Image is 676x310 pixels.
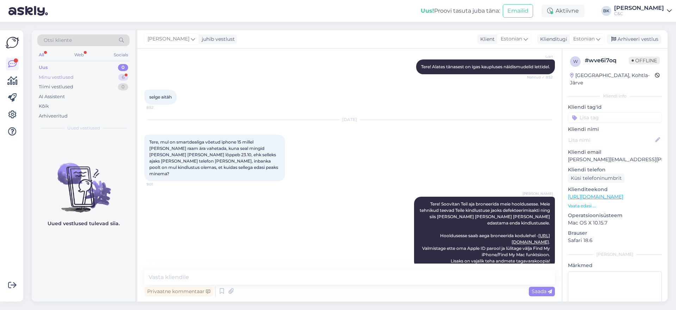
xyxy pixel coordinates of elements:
[44,37,72,44] span: Otsi kliente
[118,83,128,90] div: 0
[6,36,19,49] img: Askly Logo
[568,203,662,209] p: Vaata edasi ...
[573,35,595,43] span: Estonian
[542,5,584,17] div: Aktiivne
[568,212,662,219] p: Operatsioonisüsteem
[568,229,662,237] p: Brauser
[601,6,611,16] div: BK
[73,50,85,59] div: Web
[39,93,65,100] div: AI Assistent
[118,74,128,81] div: 6
[526,54,553,59] span: Garl
[568,262,662,269] p: Märkmed
[39,83,73,90] div: Tiimi vestlused
[614,11,664,17] div: C&C
[532,288,552,295] span: Saada
[421,64,550,69] span: Tere! Alates tänasest on igas kaupluses näidismudelid lettidel.
[526,75,553,80] span: Nähtud ✓ 8:52
[149,139,279,176] span: Tere, mul on smartdealiga võetud iphone 15 millel [PERSON_NAME] raam ära vahetada, kuna seal ming...
[568,148,662,156] p: Kliendi email
[629,57,660,64] span: Offline
[614,5,664,11] div: [PERSON_NAME]
[568,103,662,111] p: Kliendi tag'id
[477,36,495,43] div: Klient
[614,5,672,17] a: [PERSON_NAME]C&C
[503,4,533,18] button: Emailid
[421,7,434,14] b: Uus!
[568,136,654,144] input: Lisa nimi
[118,64,128,71] div: 0
[568,166,662,173] p: Kliendi telefon
[537,36,567,43] div: Klienditugi
[568,173,625,183] div: Küsi telefoninumbrit
[568,251,662,258] div: [PERSON_NAME]
[39,74,74,81] div: Minu vestlused
[67,125,100,131] span: Uued vestlused
[39,103,49,110] div: Kõik
[48,220,120,227] p: Uued vestlused tulevad siia.
[112,50,130,59] div: Socials
[501,35,522,43] span: Estonian
[568,237,662,244] p: Safari 18.6
[522,191,553,196] span: [PERSON_NAME]
[573,59,578,64] span: w
[39,113,68,120] div: Arhiveeritud
[570,72,655,87] div: [GEOGRAPHIC_DATA], Kohtla-Järve
[199,36,235,43] div: juhib vestlust
[421,7,500,15] div: Proovi tasuta juba täna:
[37,50,45,59] div: All
[144,287,213,296] div: Privaatne kommentaar
[568,126,662,133] p: Kliendi nimi
[146,182,173,187] span: 9:01
[420,201,551,264] span: Tere! Soovitan Teil aja broneerida meie hooldusesse. Meie tehnikud teevad Teile kindlustuse jaoks...
[148,35,189,43] span: [PERSON_NAME]
[568,219,662,227] p: Mac OS X 10.15.7
[607,34,661,44] div: Arhiveeri vestlus
[32,150,135,214] img: No chats
[568,112,662,123] input: Lisa tag
[146,105,173,110] span: 8:52
[568,93,662,99] div: Kliendi info
[39,64,48,71] div: Uus
[144,116,555,123] div: [DATE]
[585,56,629,65] div: # wve6i7oq
[568,156,662,163] p: [PERSON_NAME][EMAIL_ADDRESS][PERSON_NAME][DOMAIN_NAME]
[149,94,172,100] span: selge aitäh
[568,194,623,200] a: [URL][DOMAIN_NAME]
[568,186,662,193] p: Klienditeekond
